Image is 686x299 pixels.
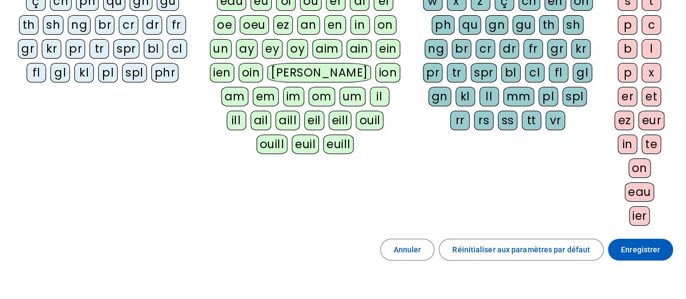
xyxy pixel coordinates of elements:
div: br [95,15,114,35]
div: tt [522,111,541,130]
div: fl [27,63,46,82]
div: b [618,39,637,59]
div: tr [89,39,109,59]
div: an [297,15,320,35]
div: ll [479,87,499,106]
div: mm [503,87,534,106]
div: am [221,87,248,106]
div: pl [98,63,118,82]
div: ail [251,111,272,130]
div: ng [425,39,447,59]
div: gr [547,39,567,59]
div: dr [499,39,519,59]
div: pr [423,63,443,82]
div: ey [262,39,283,59]
div: ss [498,111,517,130]
div: en [324,15,346,35]
div: eau [625,182,655,202]
div: euill [323,135,354,154]
span: Annuler [394,243,421,256]
div: gu [512,15,535,35]
div: sh [43,15,63,35]
div: sh [563,15,584,35]
div: aim [312,39,342,59]
div: dr [143,15,162,35]
div: un [210,39,232,59]
div: eur [638,111,664,130]
div: ier [629,206,650,226]
div: cr [476,39,495,59]
div: in [618,135,637,154]
div: euil [292,135,319,154]
div: ouil [356,111,383,130]
div: im [283,87,304,106]
div: cl [525,63,544,82]
div: ng [68,15,91,35]
button: Enregistrer [608,239,673,260]
div: eill [329,111,352,130]
div: ill [227,111,246,130]
div: ay [236,39,258,59]
div: on [374,15,396,35]
div: um [339,87,366,106]
div: ez [273,15,293,35]
div: kl [456,87,475,106]
div: th [539,15,559,35]
div: spr [471,63,497,82]
div: x [642,63,661,82]
div: c [642,15,661,35]
div: br [452,39,471,59]
div: em [253,87,279,106]
div: [PERSON_NAME] [267,63,371,82]
div: gr [18,39,37,59]
div: rs [474,111,493,130]
div: ez [614,111,634,130]
div: fl [549,63,568,82]
div: p [618,63,637,82]
div: eil [304,111,324,130]
div: et [642,87,661,106]
div: kl [74,63,94,82]
div: gl [50,63,70,82]
div: bl [144,39,163,59]
div: gn [428,87,451,106]
div: om [309,87,335,106]
div: ien [210,63,234,82]
div: oy [287,39,308,59]
div: ain [347,39,372,59]
button: Annuler [380,239,435,260]
div: ein [376,39,400,59]
div: cl [168,39,187,59]
div: pr [66,39,85,59]
div: l [642,39,661,59]
div: fr [166,15,186,35]
div: er [618,87,637,106]
div: cr [119,15,138,35]
div: oin [239,63,264,82]
div: aill [275,111,300,130]
div: gn [485,15,508,35]
div: tr [447,63,466,82]
div: ion [375,63,400,82]
div: ph [432,15,454,35]
div: phr [151,63,179,82]
div: rr [450,111,470,130]
div: th [19,15,39,35]
div: qu [459,15,481,35]
div: kr [571,39,591,59]
div: bl [501,63,521,82]
div: il [370,87,389,106]
div: spr [113,39,139,59]
div: oe [214,15,235,35]
div: gl [573,63,592,82]
div: pl [538,87,558,106]
div: p [618,15,637,35]
div: spl [562,87,587,106]
div: in [350,15,370,35]
div: te [642,135,661,154]
div: spl [122,63,147,82]
div: ouill [257,135,287,154]
button: Réinitialiser aux paramètres par défaut [439,239,604,260]
span: Réinitialiser aux paramètres par défaut [452,243,590,256]
div: kr [42,39,61,59]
